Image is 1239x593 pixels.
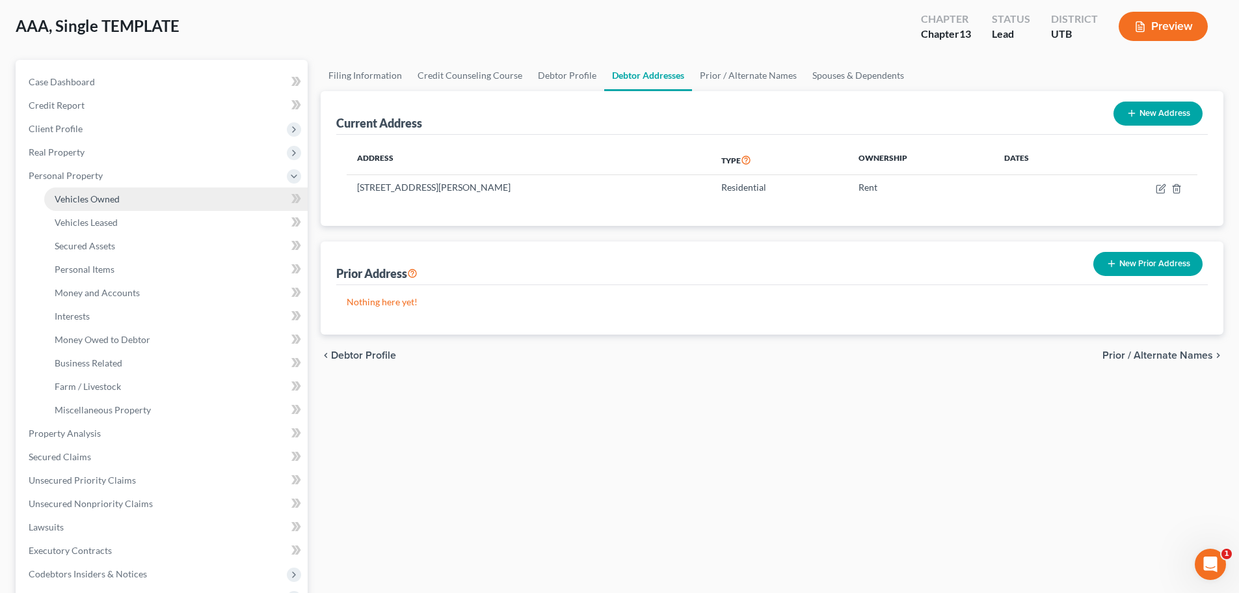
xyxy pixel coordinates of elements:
[1221,549,1232,559] span: 1
[994,145,1089,175] th: Dates
[29,451,91,462] span: Secured Claims
[1102,350,1223,361] button: Prior / Alternate Names chevron_right
[321,350,331,361] i: chevron_left
[29,521,64,532] span: Lawsuits
[336,115,422,131] div: Current Address
[1102,350,1213,361] span: Prior / Alternate Names
[604,60,692,91] a: Debtor Addresses
[55,193,120,204] span: Vehicles Owned
[18,539,308,562] a: Executory Contracts
[44,281,308,305] a: Money and Accounts
[29,545,112,556] span: Executory Contracts
[711,145,848,175] th: Type
[347,296,1197,309] p: Nothing here yet!
[55,240,115,251] span: Secured Assets
[18,94,308,117] a: Credit Report
[321,350,396,361] button: chevron_left Debtor Profile
[18,422,308,445] a: Property Analysis
[55,404,151,415] span: Miscellaneous Property
[16,16,180,35] span: AAA, Single TEMPLATE
[692,60,805,91] a: Prior / Alternate Names
[347,175,711,200] td: [STREET_ADDRESS][PERSON_NAME]
[44,398,308,422] a: Miscellaneous Property
[55,287,140,298] span: Money and Accounts
[29,146,85,158] span: Real Property
[29,568,147,579] span: Codebtors Insiders & Notices
[1213,350,1223,361] i: chevron_right
[848,175,994,200] td: Rent
[347,145,711,175] th: Address
[1051,27,1098,42] div: UTB
[331,350,396,361] span: Debtor Profile
[29,170,103,181] span: Personal Property
[29,428,101,439] span: Property Analysis
[44,234,308,258] a: Secured Assets
[711,175,848,200] td: Residential
[848,145,994,175] th: Ownership
[55,310,90,322] span: Interests
[44,187,308,211] a: Vehicles Owned
[44,305,308,328] a: Interests
[18,516,308,539] a: Lawsuits
[29,123,83,134] span: Client Profile
[1113,102,1203,126] button: New Address
[55,217,118,228] span: Vehicles Leased
[921,27,971,42] div: Chapter
[18,469,308,492] a: Unsecured Priority Claims
[55,264,114,275] span: Personal Items
[992,27,1030,42] div: Lead
[1119,12,1208,41] button: Preview
[55,334,150,345] span: Money Owed to Debtor
[921,12,971,27] div: Chapter
[992,12,1030,27] div: Status
[55,357,122,368] span: Business Related
[1051,12,1098,27] div: District
[1195,549,1226,580] iframe: Intercom live chat
[29,475,136,486] span: Unsecured Priority Claims
[44,352,308,375] a: Business Related
[18,445,308,469] a: Secured Claims
[44,375,308,398] a: Farm / Livestock
[29,76,95,87] span: Case Dashboard
[44,211,308,234] a: Vehicles Leased
[55,381,121,392] span: Farm / Livestock
[44,258,308,281] a: Personal Items
[410,60,530,91] a: Credit Counseling Course
[29,100,85,111] span: Credit Report
[29,498,153,509] span: Unsecured Nonpriority Claims
[336,266,418,281] div: Prior Address
[530,60,604,91] a: Debtor Profile
[44,328,308,352] a: Money Owed to Debtor
[18,70,308,94] a: Case Dashboard
[805,60,912,91] a: Spouses & Dependents
[18,492,308,516] a: Unsecured Nonpriority Claims
[321,60,410,91] a: Filing Information
[959,27,971,40] span: 13
[1093,252,1203,276] button: New Prior Address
